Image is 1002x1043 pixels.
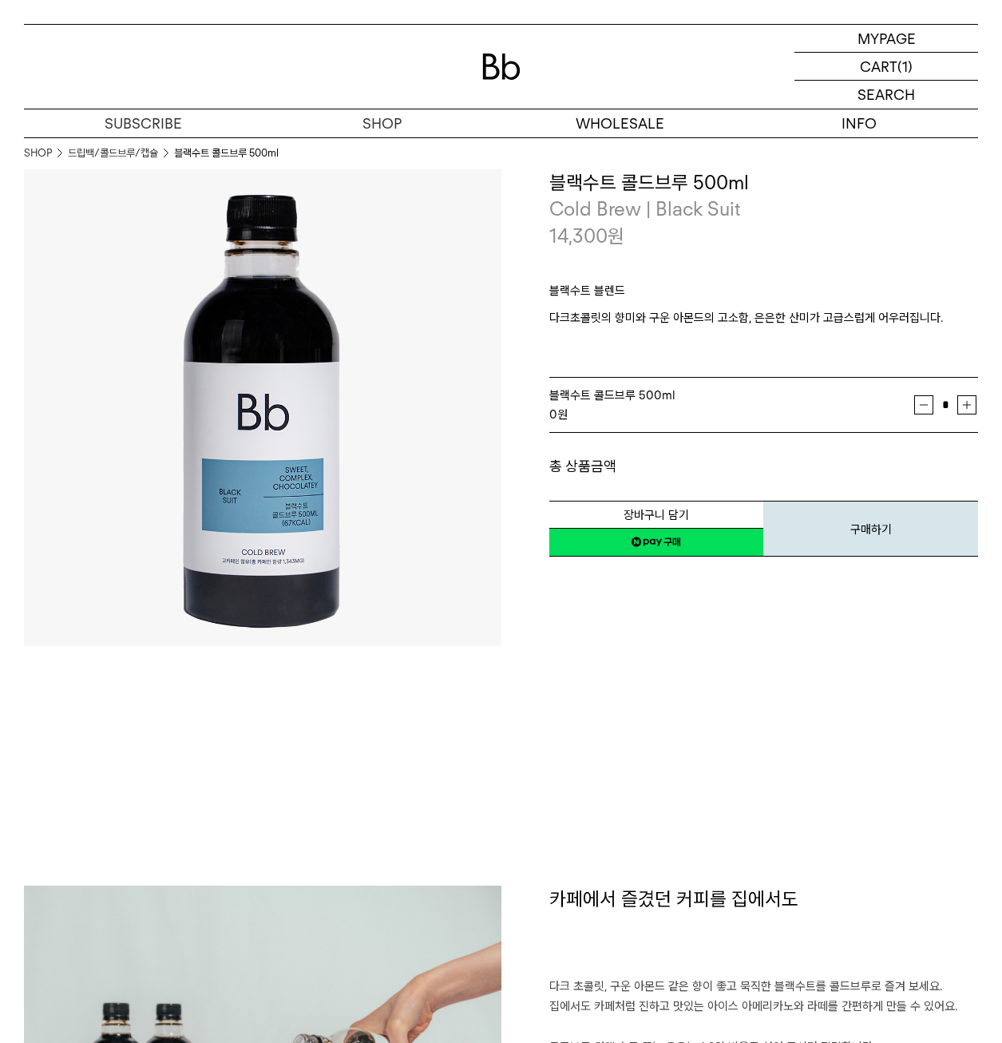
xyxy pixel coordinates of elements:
button: 증가 [957,395,976,414]
a: SUBSCRIBE [24,109,263,137]
p: MYPAGE [857,25,916,52]
a: 새창 [549,528,764,557]
img: 로고 [482,54,521,80]
p: 블랙수트 블렌드 [549,281,979,308]
span: 블랙수트 콜드브루 500ml [549,388,675,403]
a: 드립백/콜드브루/캡슐 [68,145,158,161]
button: 구매하기 [763,501,978,557]
button: 감소 [914,395,933,414]
a: SHOP [24,145,52,161]
li: 블랙수트 콜드브루 500ml [174,145,279,161]
a: CART (1) [794,53,978,81]
dt: 총 상품금액 [549,457,764,476]
p: (1) [897,53,913,80]
div: 원 [549,405,915,424]
button: 장바구니 담기 [549,501,764,529]
h3: 블랙수트 콜드브루 500ml [549,169,979,196]
p: SEARCH [857,81,915,109]
img: 블랙수트 콜드브루 500ml [24,169,501,647]
p: 다크초콜릿의 향미와 구운 아몬드의 고소함, 은은한 산미가 고급스럽게 어우러집니다. [549,308,979,347]
p: 14,300 [549,223,624,250]
a: SHOP [263,109,501,137]
p: INFO [739,109,978,137]
h1: 카페에서 즐겼던 커피를 집에서도 [549,886,979,977]
p: CART [860,53,897,80]
span: 원 [608,224,624,248]
p: Cold Brew | Black Suit [549,196,979,223]
a: MYPAGE [794,25,978,53]
strong: 0 [549,407,557,422]
p: WHOLESALE [501,109,740,137]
